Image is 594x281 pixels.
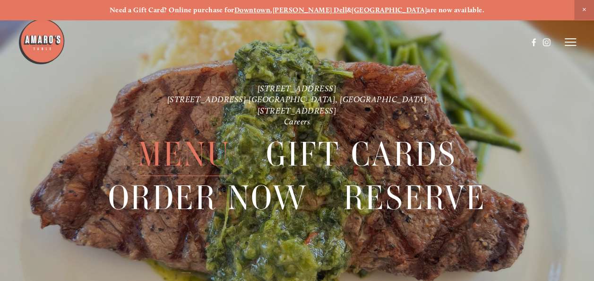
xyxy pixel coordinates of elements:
a: [STREET_ADDRESS] [258,83,337,93]
a: Menu [138,133,230,176]
a: Downtown [234,6,271,14]
strong: , [270,6,272,14]
a: [STREET_ADDRESS] [GEOGRAPHIC_DATA], [GEOGRAPHIC_DATA] [167,95,427,105]
img: Amaro's Table [18,18,65,65]
span: Gift Cards [266,133,456,176]
a: Reserve [344,176,486,219]
span: Menu [138,133,230,176]
a: [STREET_ADDRESS] [258,105,337,115]
a: Gift Cards [266,133,456,176]
strong: are now available. [427,6,484,14]
a: [GEOGRAPHIC_DATA] [352,6,427,14]
a: [PERSON_NAME] Dell [273,6,347,14]
a: Careers [284,116,310,126]
strong: & [347,6,352,14]
a: Order Now [108,176,308,219]
strong: Need a Gift Card? Online purchase for [110,6,234,14]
